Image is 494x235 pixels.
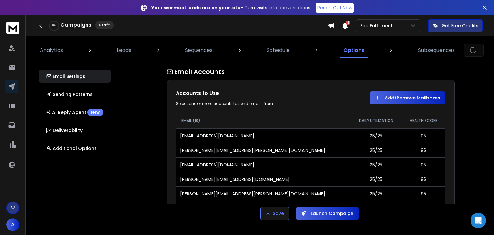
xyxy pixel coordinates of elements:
[316,3,354,13] a: Reach Out Now
[46,91,93,98] p: Sending Patterns
[39,88,111,101] button: Sending Patterns
[296,207,359,220] button: Launch Campaign
[46,145,97,152] p: Additional Options
[370,91,445,104] button: Add/Remove Mailboxes
[185,46,213,54] p: Sequences
[351,128,402,143] td: 25/25
[95,21,114,29] div: Draft
[180,133,254,139] p: [EMAIL_ADDRESS][DOMAIN_NAME]
[180,176,290,183] p: [PERSON_NAME][EMAIL_ADDRESS][DOMAIN_NAME]
[6,218,19,231] button: A
[317,5,352,11] p: Reach Out Now
[39,70,111,83] button: Email Settings
[340,42,368,58] a: Options
[52,24,56,28] p: 0 %
[351,186,402,201] td: 25/25
[176,113,351,128] th: EMAIL (10)
[402,157,445,172] td: 95
[113,42,135,58] a: Leads
[402,113,445,128] th: HEALTH SCORE
[39,106,111,119] button: AI Reply AgentNew
[402,201,445,215] td: 95
[402,143,445,157] td: 95
[442,23,478,29] p: Get Free Credits
[260,207,289,220] button: Save
[87,109,103,116] div: New
[402,186,445,201] td: 95
[46,109,103,116] p: AI Reply Agent
[176,101,304,106] div: Select one or more accounts to send emails from
[428,19,483,32] button: Get Free Credits
[343,46,364,54] p: Options
[176,89,304,97] h1: Accounts to Use
[151,5,310,11] p: – Turn visits into conversations
[181,42,216,58] a: Sequences
[402,128,445,143] td: 95
[46,73,85,80] p: Email Settings
[351,143,402,157] td: 25/25
[6,22,19,34] img: logo
[117,46,131,54] p: Leads
[39,142,111,155] button: Additional Options
[351,172,402,186] td: 25/25
[471,213,486,228] div: Open Intercom Messenger
[40,46,63,54] p: Analytics
[39,124,111,137] button: Deliverability
[263,42,294,58] a: Schedule
[351,113,402,128] th: DAILY UTILIZATION
[151,5,241,11] strong: Your warmest leads are on your site
[180,191,325,197] p: [PERSON_NAME][EMAIL_ADDRESS][PERSON_NAME][DOMAIN_NAME]
[36,42,67,58] a: Analytics
[180,147,325,154] p: [PERSON_NAME][EMAIL_ADDRESS][PERSON_NAME][DOMAIN_NAME]
[351,201,402,215] td: 25/25
[360,23,395,29] p: Eco Fulfilment
[402,172,445,186] td: 95
[267,46,290,54] p: Schedule
[60,21,91,29] h1: Campaigns
[414,42,459,58] a: Subsequences
[180,162,254,168] p: [EMAIL_ADDRESS][DOMAIN_NAME]
[351,157,402,172] td: 25/25
[418,46,455,54] p: Subsequences
[346,21,350,25] span: 2
[167,67,455,76] h1: Email Accounts
[46,127,83,134] p: Deliverability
